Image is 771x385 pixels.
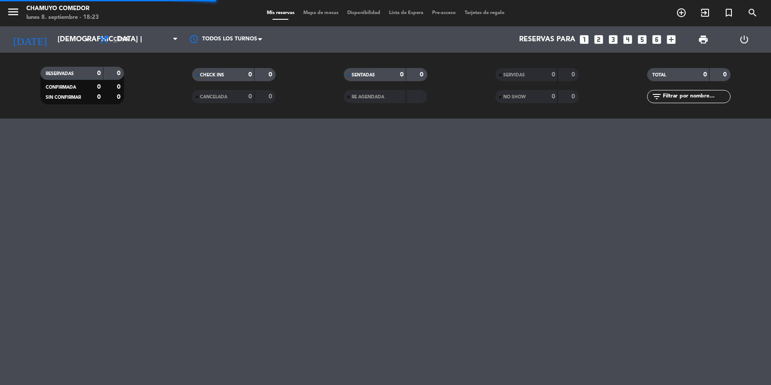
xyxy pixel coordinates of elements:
span: print [698,34,709,45]
span: CONFIRMADA [46,85,76,90]
i: search [747,7,758,18]
strong: 0 [552,94,555,100]
strong: 0 [117,94,122,100]
span: CANCELADA [200,95,227,99]
span: TOTAL [652,73,666,77]
span: SERVIDAS [503,73,525,77]
i: looks_5 [636,34,648,45]
span: Disponibilidad [343,11,385,15]
div: Chamuyo Comedor [26,4,99,13]
i: looks_6 [651,34,662,45]
span: Pre-acceso [428,11,460,15]
i: [DATE] [7,30,53,49]
span: Mapa de mesas [299,11,343,15]
span: RESERVADAS [46,72,74,76]
i: menu [7,5,20,18]
span: SENTADAS [352,73,375,77]
strong: 0 [703,72,707,78]
i: looks_two [593,34,604,45]
span: Reservas para [519,36,575,44]
i: looks_3 [607,34,619,45]
div: lunes 8. septiembre - 18:23 [26,13,99,22]
span: RE AGENDADA [352,95,384,99]
strong: 0 [117,84,122,90]
strong: 0 [269,72,274,78]
i: filter_list [651,91,662,102]
input: Filtrar por nombre... [662,92,730,101]
i: turned_in_not [724,7,734,18]
span: CHECK INS [200,73,224,77]
strong: 0 [97,94,101,100]
strong: 0 [400,72,404,78]
i: add_circle_outline [676,7,687,18]
i: looks_one [578,34,590,45]
strong: 0 [723,72,728,78]
div: LOG OUT [724,26,765,53]
strong: 0 [269,94,274,100]
i: power_settings_new [739,34,749,45]
span: Tarjetas de regalo [460,11,509,15]
span: Mis reservas [262,11,299,15]
strong: 0 [420,72,425,78]
i: add_box [666,34,677,45]
i: arrow_drop_down [82,34,92,45]
span: NO SHOW [503,95,526,99]
i: exit_to_app [700,7,710,18]
strong: 0 [248,72,252,78]
button: menu [7,5,20,22]
i: looks_4 [622,34,633,45]
strong: 0 [97,84,101,90]
strong: 0 [571,94,577,100]
strong: 0 [97,70,101,76]
span: Lista de Espera [385,11,428,15]
strong: 0 [571,72,577,78]
strong: 0 [552,72,555,78]
span: SIN CONFIRMAR [46,95,81,100]
strong: 0 [117,70,122,76]
strong: 0 [248,94,252,100]
span: Cena [113,36,129,43]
